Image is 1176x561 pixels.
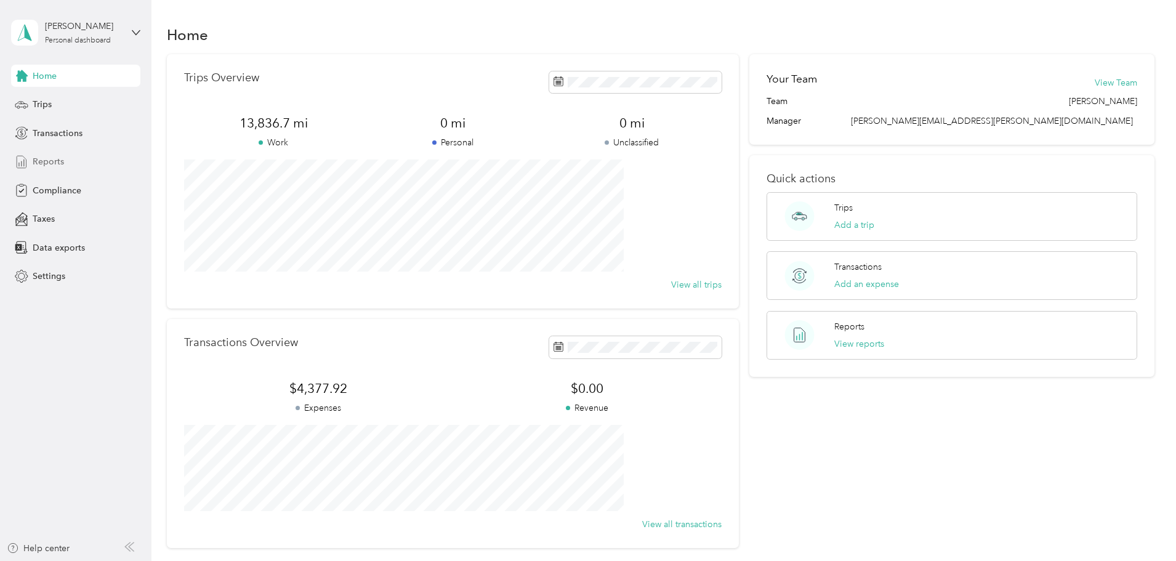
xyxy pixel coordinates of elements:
[363,136,542,149] p: Personal
[33,184,81,197] span: Compliance
[184,136,363,149] p: Work
[542,136,722,149] p: Unclassified
[834,201,853,214] p: Trips
[167,28,208,41] h1: Home
[1069,95,1137,108] span: [PERSON_NAME]
[33,98,52,111] span: Trips
[45,37,111,44] div: Personal dashboard
[671,278,722,291] button: View all trips
[767,172,1137,185] p: Quick actions
[184,380,453,397] span: $4,377.92
[851,116,1133,126] span: [PERSON_NAME][EMAIL_ADDRESS][PERSON_NAME][DOMAIN_NAME]
[33,212,55,225] span: Taxes
[33,241,85,254] span: Data exports
[184,71,259,84] p: Trips Overview
[542,115,722,132] span: 0 mi
[184,336,298,349] p: Transactions Overview
[834,337,884,350] button: View reports
[33,127,83,140] span: Transactions
[453,380,721,397] span: $0.00
[184,402,453,414] p: Expenses
[767,115,801,127] span: Manager
[1107,492,1176,561] iframe: Everlance-gr Chat Button Frame
[363,115,542,132] span: 0 mi
[834,219,874,232] button: Add a trip
[33,70,57,83] span: Home
[767,95,787,108] span: Team
[834,260,882,273] p: Transactions
[33,270,65,283] span: Settings
[453,402,721,414] p: Revenue
[834,278,899,291] button: Add an expense
[767,71,817,87] h2: Your Team
[834,320,864,333] p: Reports
[7,542,70,555] button: Help center
[45,20,122,33] div: [PERSON_NAME]
[1095,76,1137,89] button: View Team
[642,518,722,531] button: View all transactions
[184,115,363,132] span: 13,836.7 mi
[33,155,64,168] span: Reports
